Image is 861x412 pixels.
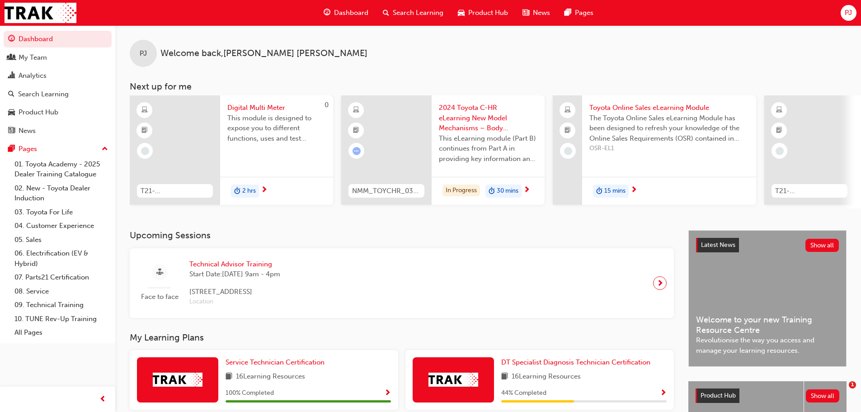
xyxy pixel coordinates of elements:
[226,358,325,366] span: Service Technician Certification
[234,185,240,197] span: duration-icon
[4,49,112,66] a: My Team
[226,371,232,383] span: book-icon
[11,157,112,181] a: 01. Toyota Academy - 2025 Dealer Training Catalogue
[596,185,602,197] span: duration-icon
[11,219,112,233] a: 04. Customer Experience
[137,292,182,302] span: Face to face
[501,388,546,398] span: 44 % Completed
[451,4,515,22] a: car-iconProduct Hub
[19,126,36,136] div: News
[11,233,112,247] a: 05. Sales
[226,357,328,368] a: Service Technician Certification
[589,143,749,154] span: OSR-EL1
[775,186,844,196] span: T21-FOD_ELEC_PREREQ
[226,388,274,398] span: 100 % Completed
[4,31,112,47] a: Dashboard
[512,371,581,383] span: 16 Learning Resources
[11,284,112,298] a: 08. Service
[115,81,861,92] h3: Next up for me
[515,4,557,22] a: news-iconNews
[630,186,637,194] span: next-icon
[141,147,149,155] span: learningRecordVerb_NONE-icon
[553,95,756,205] a: Toyota Online Sales eLearning ModuleThe Toyota Online Sales eLearning Module has been designed to...
[8,54,15,62] span: people-icon
[383,7,389,19] span: search-icon
[8,127,15,135] span: news-icon
[11,298,112,312] a: 09. Technical Training
[428,373,478,387] img: Trak
[376,4,451,22] a: search-iconSearch Learning
[660,388,667,399] button: Show Progress
[8,145,15,153] span: pages-icon
[468,8,508,18] span: Product Hub
[565,7,571,19] span: pages-icon
[393,8,443,18] span: Search Learning
[501,357,654,368] a: DT Specialist Diagnosis Technician Certification
[334,8,368,18] span: Dashboard
[156,267,163,278] span: sessionType_FACE_TO_FACE-icon
[845,8,852,18] span: PJ
[11,246,112,270] a: 06. Electrification (EV & Hybrid)
[565,104,571,116] span: laptop-icon
[19,107,58,118] div: Product Hub
[830,381,852,403] iframe: Intercom live chat
[341,95,545,205] a: NMM_TOYCHR_032024_MODULE_42024 Toyota C-HR eLearning New Model Mechanisms – Body Electrical – Par...
[849,381,856,388] span: 1
[11,312,112,326] a: 10. TUNE Rev-Up Training
[4,86,112,103] a: Search Learning
[130,332,674,343] h3: My Learning Plans
[324,7,330,19] span: guage-icon
[776,147,784,155] span: learningRecordVerb_NONE-icon
[242,186,256,196] span: 2 hrs
[557,4,601,22] a: pages-iconPages
[696,335,839,355] span: Revolutionise the way you access and manage your learning resources.
[564,147,572,155] span: learningRecordVerb_NONE-icon
[189,269,280,279] span: Start Date: [DATE] 9am - 4pm
[489,185,495,197] span: duration-icon
[4,104,112,121] a: Product Hub
[497,186,518,196] span: 30 mins
[660,389,667,398] span: Show Progress
[8,72,15,80] span: chart-icon
[353,147,361,155] span: learningRecordVerb_ATTEMPT-icon
[604,186,626,196] span: 15 mins
[325,101,329,109] span: 0
[4,67,112,84] a: Analytics
[589,113,749,144] span: The Toyota Online Sales eLearning Module has been designed to refresh your knowledge of the Onlin...
[384,389,391,398] span: Show Progress
[696,315,839,335] span: Welcome to your new Training Resource Centre
[805,239,839,252] button: Show all
[352,186,421,196] span: NMM_TOYCHR_032024_MODULE_4
[776,104,782,116] span: learningResourceType_ELEARNING-icon
[806,389,840,403] button: Show all
[99,394,106,405] span: prev-icon
[8,35,15,43] span: guage-icon
[141,186,209,196] span: T21-FOD_DMM_PREREQ
[575,8,593,18] span: Pages
[236,371,305,383] span: 16 Learning Resources
[130,95,333,205] a: 0T21-FOD_DMM_PREREQDigital Multi MeterThis module is designed to expose you to different function...
[189,259,280,270] span: Technical Advisor Training
[189,287,280,297] span: [STREET_ADDRESS]
[4,141,112,157] button: Pages
[316,4,376,22] a: guage-iconDashboard
[227,103,326,113] span: Digital Multi Meter
[696,238,839,252] a: Latest NewsShow all
[18,89,69,99] div: Search Learning
[696,388,839,403] a: Product HubShow all
[11,181,112,205] a: 02. New - Toyota Dealer Induction
[189,297,280,307] span: Location
[439,133,537,164] span: This eLearning module (Part B) continues from Part A in providing key information and specificati...
[841,5,856,21] button: PJ
[19,144,37,154] div: Pages
[261,186,268,194] span: next-icon
[384,388,391,399] button: Show Progress
[439,103,537,133] span: 2024 Toyota C-HR eLearning New Model Mechanisms – Body Electrical – Part B (Module 4)
[19,71,47,81] div: Analytics
[140,48,147,59] span: PJ
[523,186,530,194] span: next-icon
[227,113,326,144] span: This module is designed to expose you to different functions, uses and test procedures of Digital...
[701,392,736,399] span: Product Hub
[501,358,650,366] span: DT Specialist Diagnosis Technician Certification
